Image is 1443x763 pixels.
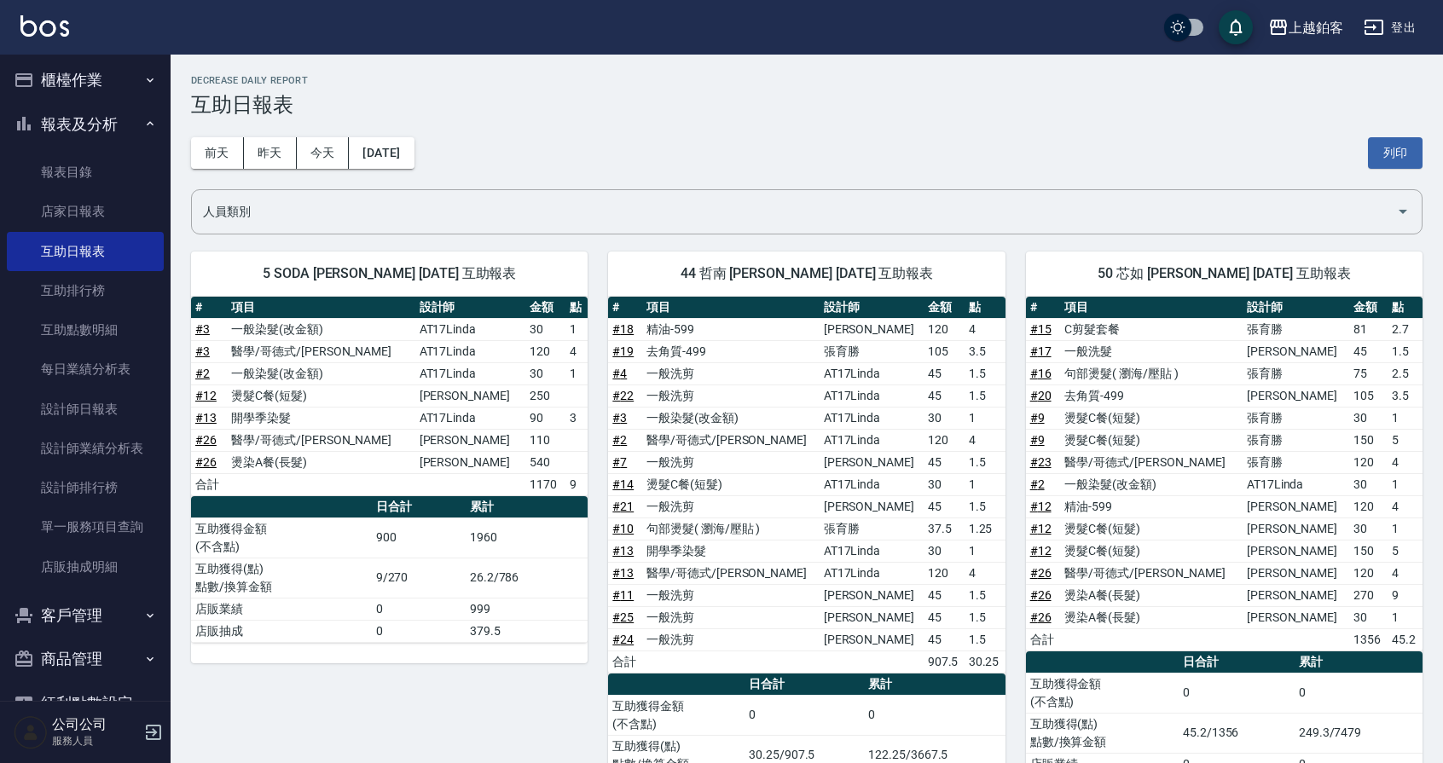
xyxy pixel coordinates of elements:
[1060,451,1242,473] td: 醫學/哥德式/[PERSON_NAME]
[1026,297,1061,319] th: #
[1026,297,1423,651] table: a dense table
[191,93,1423,117] h3: 互助日報表
[965,517,1005,540] td: 1.25
[415,362,526,384] td: AT17Linda
[642,429,820,451] td: 醫學/哥德式/[PERSON_NAME]
[1060,362,1242,384] td: 句部燙髮( 瀏海/壓貼 )
[565,362,588,384] td: 1
[642,606,820,628] td: 一般洗剪
[965,540,1005,562] td: 1
[608,297,642,319] th: #
[1060,297,1242,319] th: 項目
[1219,10,1253,44] button: save
[7,468,164,507] a: 設計師排行榜
[1388,429,1423,451] td: 5
[1261,10,1350,45] button: 上越鉑客
[1030,500,1052,513] a: #12
[1388,318,1423,340] td: 2.7
[612,322,634,336] a: #18
[642,562,820,584] td: 醫學/哥德式/[PERSON_NAME]
[525,318,565,340] td: 30
[642,517,820,540] td: 句部燙髮( 瀏海/壓貼 )
[612,566,634,580] a: #13
[1349,517,1388,540] td: 30
[525,451,565,473] td: 540
[1060,517,1242,540] td: 燙髮C餐(短髮)
[924,429,965,451] td: 120
[642,473,820,495] td: 燙髮C餐(短髮)
[1388,584,1423,606] td: 9
[924,318,965,340] td: 120
[227,340,414,362] td: 醫學/哥德式/[PERSON_NAME]
[1060,407,1242,429] td: 燙髮C餐(短髮)
[1349,384,1388,407] td: 105
[227,362,414,384] td: 一般染髮(改金額)
[7,58,164,102] button: 櫃檯作業
[1179,651,1295,673] th: 日合計
[608,695,745,735] td: 互助獲得金額 (不含點)
[565,297,588,319] th: 點
[642,628,820,650] td: 一般洗剪
[745,673,864,696] th: 日合計
[1243,584,1349,606] td: [PERSON_NAME]
[7,192,164,231] a: 店家日報表
[1060,562,1242,584] td: 醫學/哥德式/[PERSON_NAME]
[227,407,414,429] td: 開學季染髮
[612,411,627,425] a: #3
[191,496,588,643] table: a dense table
[1388,473,1423,495] td: 1
[1388,451,1423,473] td: 4
[1388,562,1423,584] td: 4
[612,455,627,469] a: #7
[1060,429,1242,451] td: 燙髮C餐(短髮)
[7,350,164,389] a: 每日業績分析表
[965,473,1005,495] td: 1
[924,340,965,362] td: 105
[191,558,372,598] td: 互助獲得(點) 點數/換算金額
[7,681,164,725] button: 紅利點數設定
[466,620,588,642] td: 379.5
[924,606,965,628] td: 45
[1243,407,1349,429] td: 張育勝
[965,340,1005,362] td: 3.5
[415,384,526,407] td: [PERSON_NAME]
[965,429,1005,451] td: 4
[864,673,1005,696] th: 累計
[565,473,588,495] td: 9
[1349,297,1388,319] th: 金額
[1349,473,1388,495] td: 30
[820,473,924,495] td: AT17Linda
[227,451,414,473] td: 燙染A餐(長髮)
[1349,362,1388,384] td: 75
[1388,628,1423,650] td: 45.2
[1349,584,1388,606] td: 270
[7,232,164,271] a: 互助日報表
[612,344,634,358] a: #19
[1388,606,1423,628] td: 1
[820,362,924,384] td: AT17Linda
[608,650,642,673] td: 合計
[1060,540,1242,562] td: 燙髮C餐(短髮)
[1388,362,1423,384] td: 2.5
[1030,566,1052,580] a: #26
[965,606,1005,628] td: 1.5
[1389,198,1417,225] button: Open
[195,433,217,447] a: #26
[820,451,924,473] td: [PERSON_NAME]
[965,584,1005,606] td: 1.5
[1026,673,1179,713] td: 互助獲得金額 (不含點)
[965,362,1005,384] td: 1.5
[820,495,924,517] td: [PERSON_NAME]
[1295,651,1423,673] th: 累計
[466,598,588,620] td: 999
[525,473,565,495] td: 1170
[191,473,227,495] td: 合計
[1349,407,1388,429] td: 30
[1030,433,1045,447] a: #9
[642,384,820,407] td: 一般洗剪
[7,271,164,310] a: 互助排行榜
[924,297,965,319] th: 金額
[1349,606,1388,628] td: 30
[1243,362,1349,384] td: 張育勝
[1030,389,1052,402] a: #20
